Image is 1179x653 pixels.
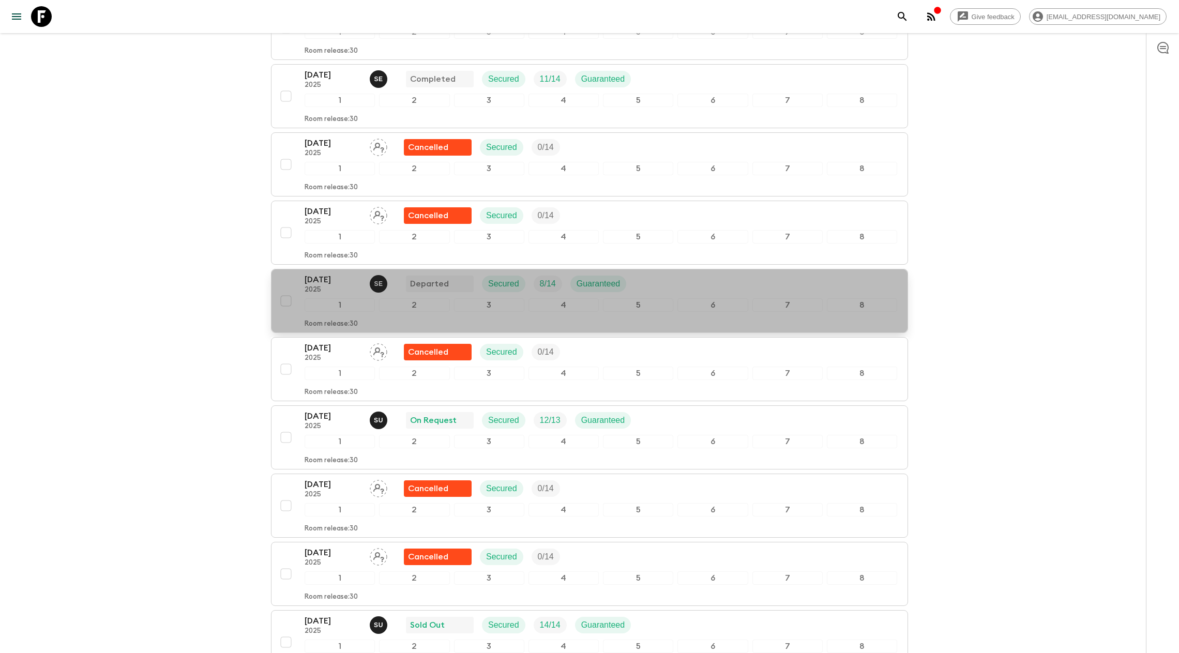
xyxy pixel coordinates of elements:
[370,412,389,429] button: SU
[581,73,625,85] p: Guaranteed
[379,162,449,175] div: 2
[532,207,560,224] div: Trip Fill
[528,230,599,244] div: 4
[534,71,567,87] div: Trip Fill
[827,162,897,175] div: 8
[534,617,567,633] div: Trip Fill
[374,621,383,629] p: S U
[408,346,448,358] p: Cancelled
[752,230,823,244] div: 7
[827,94,897,107] div: 8
[1041,13,1166,21] span: [EMAIL_ADDRESS][DOMAIN_NAME]
[752,298,823,312] div: 7
[305,503,375,517] div: 1
[370,619,389,628] span: Sefa Uz
[486,482,517,495] p: Secured
[404,480,472,497] div: Flash Pack cancellation
[752,571,823,585] div: 7
[480,139,523,156] div: Secured
[827,230,897,244] div: 8
[454,435,524,448] div: 3
[305,342,361,354] p: [DATE]
[892,6,913,27] button: search adventures
[486,551,517,563] p: Secured
[305,640,375,653] div: 1
[370,142,387,150] span: Assign pack leader
[538,141,554,154] p: 0 / 14
[271,337,908,401] button: [DATE]2025Assign pack leaderFlash Pack cancellationSecuredTrip Fill12345678Room release:30
[305,81,361,89] p: 2025
[540,414,561,427] p: 12 / 13
[482,617,525,633] div: Secured
[480,480,523,497] div: Secured
[603,230,673,244] div: 5
[271,201,908,265] button: [DATE]2025Assign pack leaderFlash Pack cancellationSecuredTrip Fill12345678Room release:30
[370,210,387,218] span: Assign pack leader
[408,482,448,495] p: Cancelled
[379,230,449,244] div: 2
[488,73,519,85] p: Secured
[379,435,449,448] div: 2
[677,94,748,107] div: 6
[827,640,897,653] div: 8
[677,162,748,175] div: 6
[454,94,524,107] div: 3
[305,388,358,397] p: Room release: 30
[379,503,449,517] div: 2
[305,457,358,465] p: Room release: 30
[305,115,358,124] p: Room release: 30
[540,619,561,631] p: 14 / 14
[404,207,472,224] div: Flash Pack cancellation
[488,414,519,427] p: Secured
[603,367,673,380] div: 5
[966,13,1020,21] span: Give feedback
[305,571,375,585] div: 1
[370,483,387,491] span: Assign pack leader
[370,278,389,286] span: Süleyman Erköse
[603,571,673,585] div: 5
[404,549,472,565] div: Flash Pack cancellation
[370,73,389,82] span: Süleyman Erköse
[603,298,673,312] div: 5
[534,412,567,429] div: Trip Fill
[305,47,358,55] p: Room release: 30
[454,298,524,312] div: 3
[305,149,361,158] p: 2025
[6,6,27,27] button: menu
[305,478,361,491] p: [DATE]
[528,571,599,585] div: 4
[538,346,554,358] p: 0 / 14
[454,640,524,653] div: 3
[532,480,560,497] div: Trip Fill
[480,344,523,360] div: Secured
[752,503,823,517] div: 7
[534,276,562,292] div: Trip Fill
[677,435,748,448] div: 6
[1029,8,1167,25] div: [EMAIL_ADDRESS][DOMAIN_NAME]
[454,162,524,175] div: 3
[305,491,361,499] p: 2025
[603,503,673,517] div: 5
[528,640,599,653] div: 4
[305,184,358,192] p: Room release: 30
[752,367,823,380] div: 7
[454,571,524,585] div: 3
[532,139,560,156] div: Trip Fill
[486,209,517,222] p: Secured
[538,209,554,222] p: 0 / 14
[305,367,375,380] div: 1
[528,435,599,448] div: 4
[603,435,673,448] div: 5
[538,551,554,563] p: 0 / 14
[488,619,519,631] p: Secured
[305,615,361,627] p: [DATE]
[677,503,748,517] div: 6
[271,474,908,538] button: [DATE]2025Assign pack leaderFlash Pack cancellationSecuredTrip Fill12345678Room release:30
[482,71,525,87] div: Secured
[271,132,908,196] button: [DATE]2025Assign pack leaderFlash Pack cancellationSecuredTrip Fill12345678Room release:30
[305,546,361,559] p: [DATE]
[379,298,449,312] div: 2
[305,230,375,244] div: 1
[305,218,361,226] p: 2025
[528,503,599,517] div: 4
